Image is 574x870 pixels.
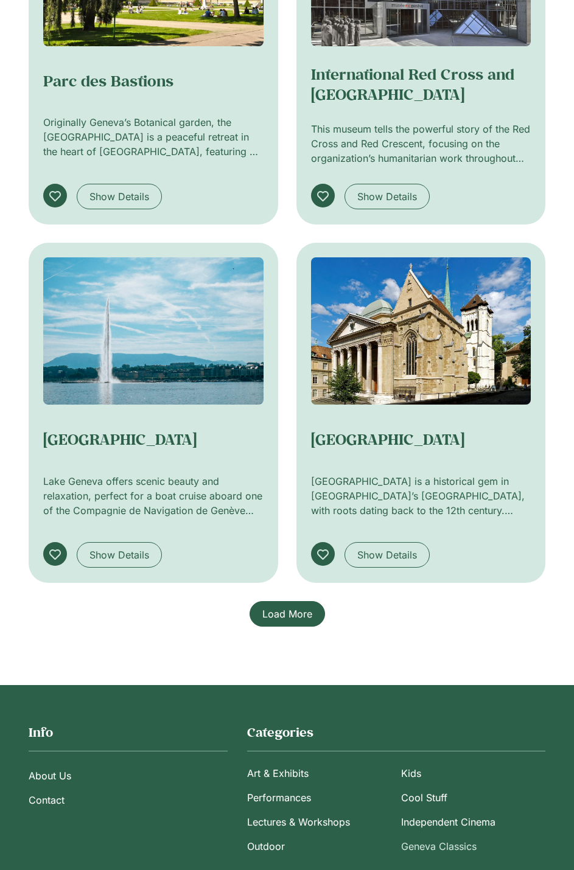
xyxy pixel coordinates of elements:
[311,474,531,518] p: [GEOGRAPHIC_DATA] is a historical gem in [GEOGRAPHIC_DATA]’s [GEOGRAPHIC_DATA], with roots dating...
[357,548,417,562] span: Show Details
[77,184,162,209] a: Show Details
[29,788,228,812] a: Contact
[89,189,149,204] span: Show Details
[311,122,531,165] p: This museum tells the powerful story of the Red Cross and Red Crescent, focusing on the organizat...
[401,810,545,834] a: Independent Cinema
[401,761,545,785] a: Kids
[247,834,391,858] a: Outdoor
[43,474,263,518] p: Lake Geneva offers scenic beauty and relaxation, perfect for a boat cruise aboard one of the Comp...
[345,542,430,568] a: Show Details
[247,810,391,834] a: Lectures & Workshops
[29,724,228,741] h2: Info
[250,601,325,627] a: Load More
[311,64,514,104] a: International Red Cross and [GEOGRAPHIC_DATA]
[262,607,312,621] span: Load More
[43,429,197,449] a: [GEOGRAPHIC_DATA]
[247,761,391,785] a: Art & Exhibits
[247,761,545,858] nav: Menu
[247,785,391,810] a: Performances
[43,71,173,91] a: Parc des Bastions
[29,764,228,812] nav: Menu
[89,548,149,562] span: Show Details
[401,785,545,810] a: Cool Stuff
[77,542,162,568] a: Show Details
[43,115,263,159] p: Originally Geneva’s Botanical garden, the [GEOGRAPHIC_DATA] is a peaceful retreat in the heart of...
[401,834,545,858] a: Geneva Classics
[29,764,228,788] a: About Us
[247,724,545,741] h2: Categories
[357,189,417,204] span: Show Details
[345,184,430,209] a: Show Details
[311,429,464,449] a: [GEOGRAPHIC_DATA]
